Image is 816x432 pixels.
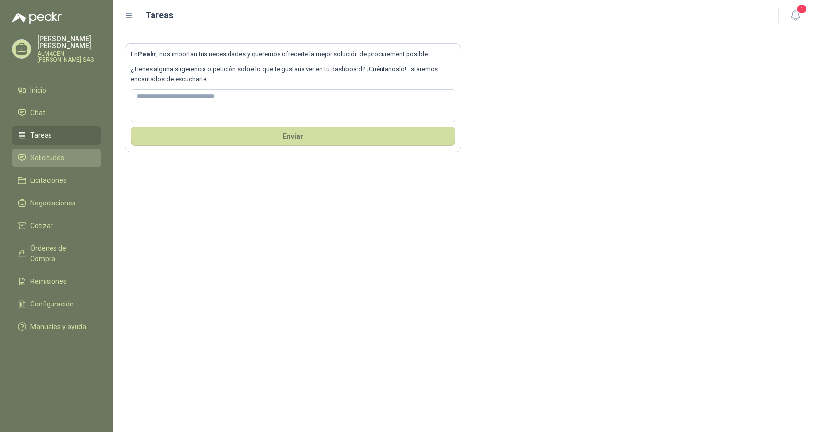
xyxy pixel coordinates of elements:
[12,194,101,212] a: Negociaciones
[12,103,101,122] a: Chat
[12,126,101,145] a: Tareas
[30,220,53,231] span: Cotizar
[30,321,86,332] span: Manuales y ayuda
[787,7,804,25] button: 1
[138,51,156,58] b: Peakr
[30,276,67,287] span: Remisiones
[131,64,455,84] p: ¿Tienes alguna sugerencia o petición sobre lo que te gustaría ver en tu dashboard? ¡Cuéntanoslo! ...
[12,149,101,167] a: Solicitudes
[30,107,45,118] span: Chat
[12,12,62,24] img: Logo peakr
[30,243,92,264] span: Órdenes de Compra
[30,152,64,163] span: Solicitudes
[30,175,67,186] span: Licitaciones
[30,198,76,208] span: Negociaciones
[796,4,807,14] span: 1
[12,171,101,190] a: Licitaciones
[12,295,101,313] a: Configuración
[12,81,101,100] a: Inicio
[145,8,173,22] h1: Tareas
[30,85,46,96] span: Inicio
[12,216,101,235] a: Cotizar
[131,50,455,59] p: En , nos importan tus necesidades y queremos ofrecerte la mejor solución de procurement posible.
[12,317,101,336] a: Manuales y ayuda
[12,272,101,291] a: Remisiones
[131,127,455,146] button: Envíar
[37,51,101,63] p: ALMACEN [PERSON_NAME] SAS
[30,299,74,309] span: Configuración
[12,239,101,268] a: Órdenes de Compra
[37,35,101,49] p: [PERSON_NAME] [PERSON_NAME]
[30,130,52,141] span: Tareas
